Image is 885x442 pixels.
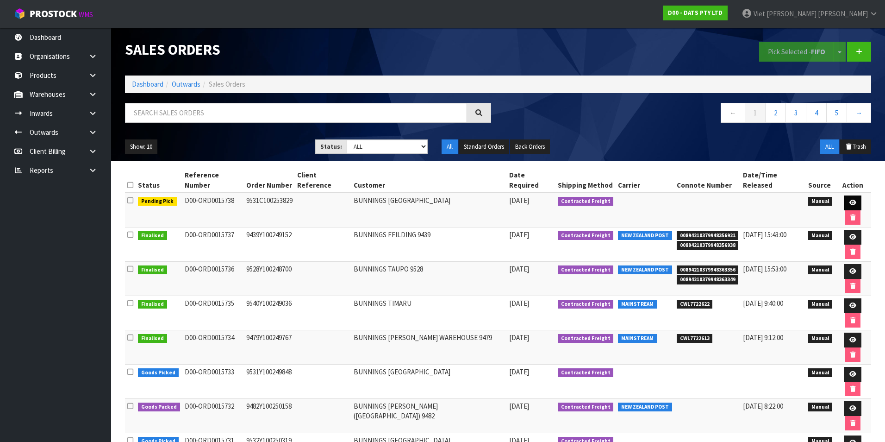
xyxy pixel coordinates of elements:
span: Goods Packed [138,403,180,412]
nav: Page navigation [505,103,871,126]
span: Contracted Freight [558,403,614,412]
strong: FIFO [811,47,825,56]
a: 5 [826,103,847,123]
button: Trash [840,139,871,154]
td: BUNNINGS [GEOGRAPHIC_DATA] [351,193,507,227]
a: ← [721,103,745,123]
button: Back Orders [510,139,550,154]
h1: Sales Orders [125,42,491,58]
td: 9482Y100250158 [244,399,295,433]
td: D00-ORD0015733 [182,365,244,399]
span: Manual [808,300,833,309]
td: D00-ORD0015738 [182,193,244,227]
span: Manual [808,403,833,412]
input: Search sales orders [125,103,467,123]
span: Manual [808,334,833,343]
span: Manual [808,265,833,275]
td: 9528Y100248700 [244,262,295,296]
span: Contracted Freight [558,231,614,240]
td: 9540Y100249036 [244,296,295,330]
span: Finalised [138,300,167,309]
span: [DATE] 15:43:00 [743,230,786,239]
th: Reference Number [182,168,244,193]
span: NEW ZEALAND POST [618,231,672,240]
td: 9479Y100249767 [244,330,295,365]
span: [PERSON_NAME] [818,9,868,18]
a: 4 [806,103,827,123]
a: 1 [745,103,766,123]
span: NEW ZEALAND POST [618,265,672,275]
th: Order Number [244,168,295,193]
span: Finalised [138,231,167,240]
span: MAINSTREAM [618,334,657,343]
td: D00-ORD0015735 [182,296,244,330]
span: [DATE] [509,367,529,376]
td: D00-ORD0015734 [182,330,244,365]
td: BUNNINGS TAUPO 9528 [351,262,507,296]
span: 00894210379948356921 [677,231,739,240]
td: 9531C100253829 [244,193,295,227]
strong: Status: [320,143,342,151]
span: Viet [PERSON_NAME] [754,9,816,18]
td: BUNNINGS FEILDING 9439 [351,227,507,262]
strong: D00 - DATS PTY LTD [668,9,723,17]
span: [DATE] [509,265,529,273]
span: Contracted Freight [558,334,614,343]
span: Manual [808,197,833,206]
span: Finalised [138,334,167,343]
img: cube-alt.png [14,8,25,19]
span: [DATE] 9:12:00 [743,333,783,342]
span: [DATE] [509,230,529,239]
th: Date Required [507,168,555,193]
span: ProStock [30,8,77,20]
span: Finalised [138,265,167,275]
span: 00894210379948363349 [677,275,739,284]
button: Show: 10 [125,139,157,154]
td: 9439Y100249152 [244,227,295,262]
span: [DATE] 9:40:00 [743,299,783,308]
a: 2 [765,103,786,123]
span: Sales Orders [209,80,245,88]
span: [DATE] 8:22:00 [743,402,783,410]
span: 00894210379948356938 [677,241,739,250]
th: Source [806,168,835,193]
td: BUNNINGS [GEOGRAPHIC_DATA] [351,365,507,399]
td: 9531Y100249848 [244,365,295,399]
span: MAINSTREAM [618,300,657,309]
button: ALL [820,139,839,154]
button: All [442,139,458,154]
th: Action [835,168,871,193]
span: Goods Picked [138,368,179,378]
th: Client Reference [295,168,351,193]
span: NEW ZEALAND POST [618,403,672,412]
span: Manual [808,231,833,240]
a: Dashboard [132,80,163,88]
td: D00-ORD0015732 [182,399,244,433]
span: Manual [808,368,833,378]
small: WMS [79,10,93,19]
button: Pick Selected -FIFO [759,42,834,62]
th: Connote Number [674,168,741,193]
span: Contracted Freight [558,300,614,309]
span: [DATE] [509,196,529,205]
td: BUNNINGS TIMARU [351,296,507,330]
button: Standard Orders [459,139,509,154]
th: Carrier [616,168,674,193]
span: [DATE] 15:53:00 [743,265,786,273]
td: BUNNINGS [PERSON_NAME] WAREHOUSE 9479 [351,330,507,365]
td: D00-ORD0015736 [182,262,244,296]
span: [DATE] [509,402,529,410]
a: → [847,103,871,123]
span: CWL7722613 [677,334,713,343]
span: Contracted Freight [558,197,614,206]
a: D00 - DATS PTY LTD [663,6,728,20]
a: Outwards [172,80,200,88]
span: Contracted Freight [558,265,614,275]
span: Pending Pick [138,197,177,206]
a: 3 [785,103,806,123]
span: CWL7722622 [677,300,713,309]
span: Contracted Freight [558,368,614,378]
th: Shipping Method [555,168,616,193]
span: [DATE] [509,299,529,308]
span: [DATE] [509,333,529,342]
